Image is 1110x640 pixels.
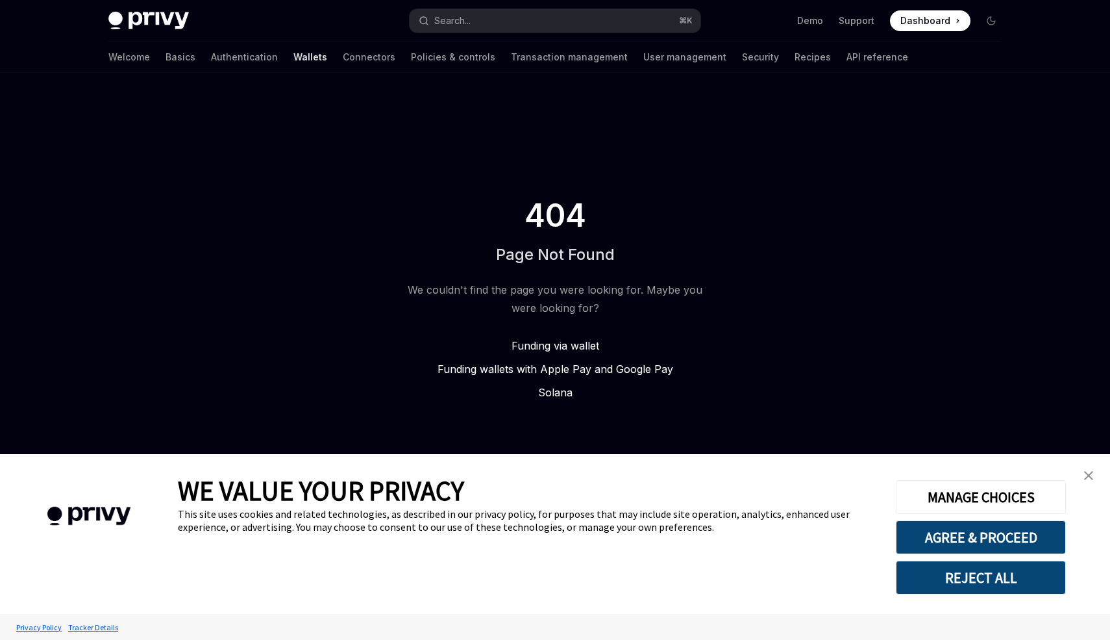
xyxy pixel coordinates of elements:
a: Connectors [343,42,395,73]
a: Privacy Policy [13,616,65,639]
span: ⌘ K [679,16,693,26]
span: Funding via wallet [512,339,599,352]
img: company logo [19,488,158,544]
a: API reference [846,42,908,73]
a: Security [742,42,779,73]
a: Basics [166,42,195,73]
a: Dashboard [890,10,970,31]
a: User management [643,42,726,73]
img: close banner [1084,471,1093,480]
span: Dashboard [900,14,950,27]
div: We couldn't find the page you were looking for. Maybe you were looking for? [402,281,708,317]
a: Support [839,14,874,27]
a: Funding via wallet [402,338,708,353]
h1: Page Not Found [496,244,615,265]
div: Search... [434,13,471,29]
button: Search...⌘K [410,9,700,32]
button: MANAGE CHOICES [896,480,1066,514]
a: Welcome [108,42,150,73]
span: WE VALUE YOUR PRIVACY [178,474,464,507]
img: dark logo [108,12,189,30]
button: AGREE & PROCEED [896,520,1066,554]
button: Toggle dark mode [981,10,1002,31]
a: Transaction management [511,42,628,73]
a: Policies & controls [411,42,495,73]
a: Demo [797,14,823,27]
a: Wallets [293,42,327,73]
a: Solana [402,385,708,400]
span: Funding wallets with Apple Pay and Google Pay [438,363,673,376]
div: This site uses cookies and related technologies, as described in our privacy policy, for purposes... [178,507,876,533]
a: Tracker Details [65,616,121,639]
span: 404 [522,198,589,234]
span: Solana [538,386,573,399]
a: Funding wallets with Apple Pay and Google Pay [402,361,708,377]
a: Recipes [795,42,831,73]
button: REJECT ALL [896,561,1066,595]
a: Authentication [211,42,278,73]
a: close banner [1076,463,1102,489]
